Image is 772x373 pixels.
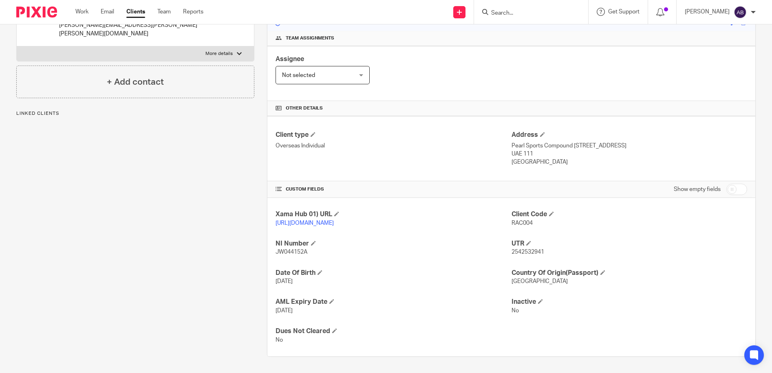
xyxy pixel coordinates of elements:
[276,131,511,139] h4: Client type
[734,6,747,19] img: svg%3E
[16,110,254,117] p: Linked clients
[674,185,721,193] label: Show empty fields
[157,8,171,16] a: Team
[276,220,334,226] a: [URL][DOMAIN_NAME]
[75,8,88,16] a: Work
[59,21,227,38] p: [PERSON_NAME][EMAIL_ADDRESS][PERSON_NAME][PERSON_NAME][DOMAIN_NAME]
[512,249,544,255] span: 2542532941
[276,56,304,62] span: Assignee
[512,269,747,277] h4: Country Of Origin(Passport)
[512,298,747,306] h4: Inactive
[276,249,307,255] span: JW044152A
[286,35,334,42] span: Team assignments
[512,279,568,284] span: [GEOGRAPHIC_DATA]
[490,10,564,17] input: Search
[512,142,747,150] p: Pearl Sports Compound [STREET_ADDRESS]
[276,327,511,336] h4: Dues Not Cleared
[512,308,519,314] span: No
[101,8,114,16] a: Email
[16,7,57,18] img: Pixie
[183,8,203,16] a: Reports
[512,158,747,166] p: [GEOGRAPHIC_DATA]
[286,105,323,112] span: Other details
[205,50,233,57] p: More details
[512,239,747,248] h4: UTR
[276,279,293,284] span: [DATE]
[276,239,511,248] h4: NI Number
[512,220,533,226] span: RAC004
[276,308,293,314] span: [DATE]
[282,72,315,78] span: Not selected
[126,8,145,16] a: Clients
[276,269,511,277] h4: Date Of Birth
[276,337,283,343] span: No
[512,150,747,158] p: UAE 111
[512,131,747,139] h4: Address
[276,186,511,193] h4: CUSTOM FIELDS
[276,142,511,150] p: Overseas Individual
[512,210,747,219] h4: Client Code
[276,298,511,306] h4: AML Expiry Date
[276,210,511,219] h4: Xama Hub 01) URL
[685,8,730,16] p: [PERSON_NAME]
[107,76,164,88] h4: + Add contact
[608,9,640,15] span: Get Support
